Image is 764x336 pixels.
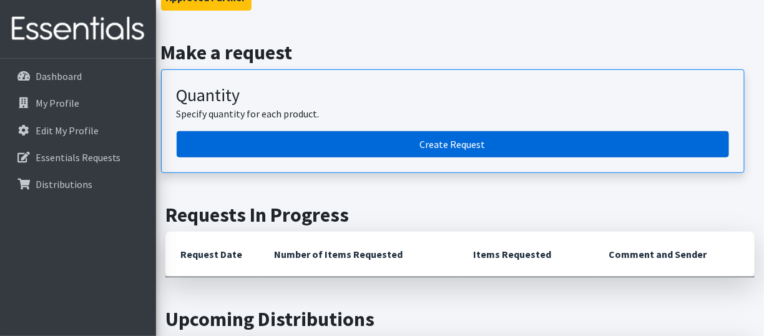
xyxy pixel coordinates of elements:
[5,145,151,170] a: Essentials Requests
[594,232,755,277] th: Comment and Sender
[165,232,259,277] th: Request Date
[5,8,151,50] img: HumanEssentials
[36,124,99,137] p: Edit My Profile
[177,131,729,157] a: Create a request by quantity
[177,106,729,121] p: Specify quantity for each product.
[165,307,755,331] h2: Upcoming Distributions
[165,203,755,227] h2: Requests In Progress
[36,97,79,109] p: My Profile
[36,70,82,82] p: Dashboard
[36,178,92,190] p: Distributions
[5,91,151,116] a: My Profile
[161,41,760,64] h2: Make a request
[5,118,151,143] a: Edit My Profile
[5,64,151,89] a: Dashboard
[5,172,151,197] a: Distributions
[36,151,121,164] p: Essentials Requests
[177,85,729,106] h3: Quantity
[458,232,594,277] th: Items Requested
[259,232,458,277] th: Number of Items Requested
